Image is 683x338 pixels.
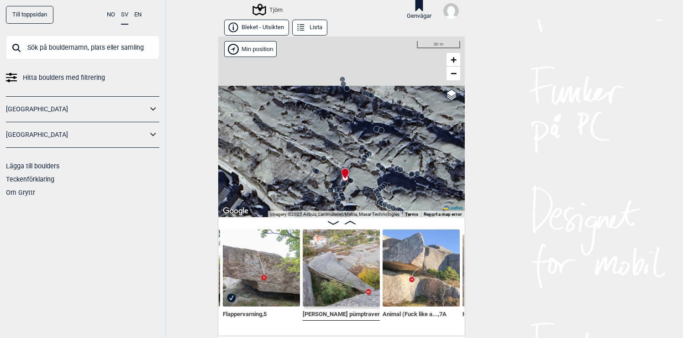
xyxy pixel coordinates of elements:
[443,3,459,19] img: User fallback1
[444,205,462,210] a: Leaflet
[292,20,327,36] button: Lista
[417,41,460,48] div: 30 m
[383,229,460,307] img: Animal Fuck Like A Beast 220902
[223,229,300,307] img: Flappervarning
[107,6,115,24] button: NO
[451,68,457,79] span: −
[6,36,159,59] input: Sök på bouldernamn, plats eller samling
[443,85,460,105] a: Layers
[462,229,540,307] img: Hyllan
[447,67,460,80] a: Zoom out
[270,212,399,217] span: Imagery ©2025 Airbus, Lantmäteriet/Metria, Maxar Technologies
[221,205,251,217] img: Google
[303,309,395,317] span: [PERSON_NAME] pümptravers , 6A+
[383,309,447,317] span: Animal (Fuck like a... , 7A
[134,6,142,24] button: EN
[424,212,462,217] a: Report a map error
[6,176,54,183] a: Teckenförklaring
[6,162,59,170] a: Lägga till boulders
[451,54,457,65] span: +
[254,4,283,15] div: Tjörn
[224,20,289,36] button: Bleket - Utsikten
[221,205,251,217] a: Open this area in Google Maps (opens a new window)
[121,6,128,25] button: SV
[6,103,147,116] a: [GEOGRAPHIC_DATA]
[6,128,147,141] a: [GEOGRAPHIC_DATA]
[224,41,277,57] div: Vis min position
[462,309,483,317] span: Hyllan , 5
[303,229,380,307] img: Jorgens pumptravers 220904
[23,71,105,84] span: Hitta boulders med filtrering
[6,6,53,24] a: Till toppsidan
[447,53,460,67] a: Zoom in
[6,189,35,196] a: Om Gryttr
[223,309,267,317] span: Flappervarning , 5
[405,212,418,217] a: Terms (opens in new tab)
[6,71,159,84] a: Hitta boulders med filtrering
